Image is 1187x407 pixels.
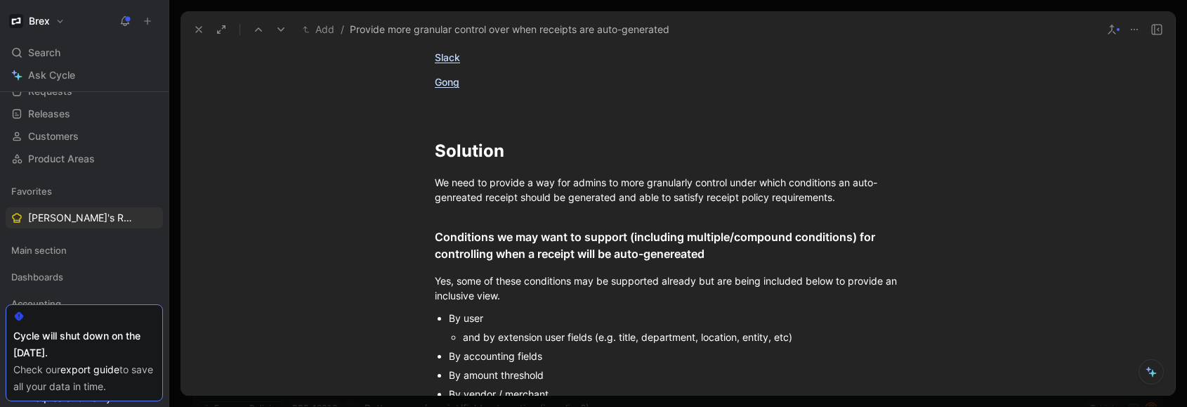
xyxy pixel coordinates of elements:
[9,14,23,28] img: Brex
[6,126,163,147] a: Customers
[28,44,60,61] span: Search
[449,387,921,401] div: By vendor / merchant
[449,349,921,363] div: By accounting fields
[6,266,163,292] div: Dashboards
[11,184,52,198] span: Favorites
[6,103,163,124] a: Releases
[341,21,344,38] span: /
[435,76,459,88] a: Gong
[28,211,133,225] span: [PERSON_NAME]'s Requests
[435,51,460,63] a: Slack
[6,65,163,86] a: Ask Cycle
[449,368,921,382] div: By amount threshold
[463,330,921,344] div: and by extension user fields (e.g. title, department, location, entity, etc)
[28,129,79,143] span: Customers
[28,67,75,84] span: Ask Cycle
[435,228,921,262] div: Conditions we may want to support (including multiple/compound conditions) for controlling when a...
[6,240,163,265] div: Main section
[11,270,63,284] span: Dashboards
[13,328,155,361] div: Cycle will shut down on the [DATE].
[6,148,163,169] a: Product Areas
[11,297,61,311] span: Accounting
[6,11,68,31] button: BrexBrex
[6,207,163,228] a: [PERSON_NAME]'s Requests
[6,42,163,63] div: Search
[29,15,50,27] h1: Brex
[13,361,155,395] div: Check our to save all your data in time.
[299,21,338,38] button: Add
[6,181,163,202] div: Favorites
[28,152,95,166] span: Product Areas
[6,293,163,314] div: Accounting
[11,243,67,257] span: Main section
[60,363,119,375] a: export guide
[435,141,504,161] span: Solution
[435,273,921,303] div: Yes, some of these conditions may be supported already but are being included below to provide an...
[6,240,163,261] div: Main section
[449,311,921,325] div: By user
[350,21,669,38] span: Provide more granular control over when receipts are auto-generated
[435,176,877,203] span: We need to provide a way for admins to more granularly control under which conditions an auto-gen...
[6,266,163,288] div: Dashboards
[28,107,70,121] span: Releases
